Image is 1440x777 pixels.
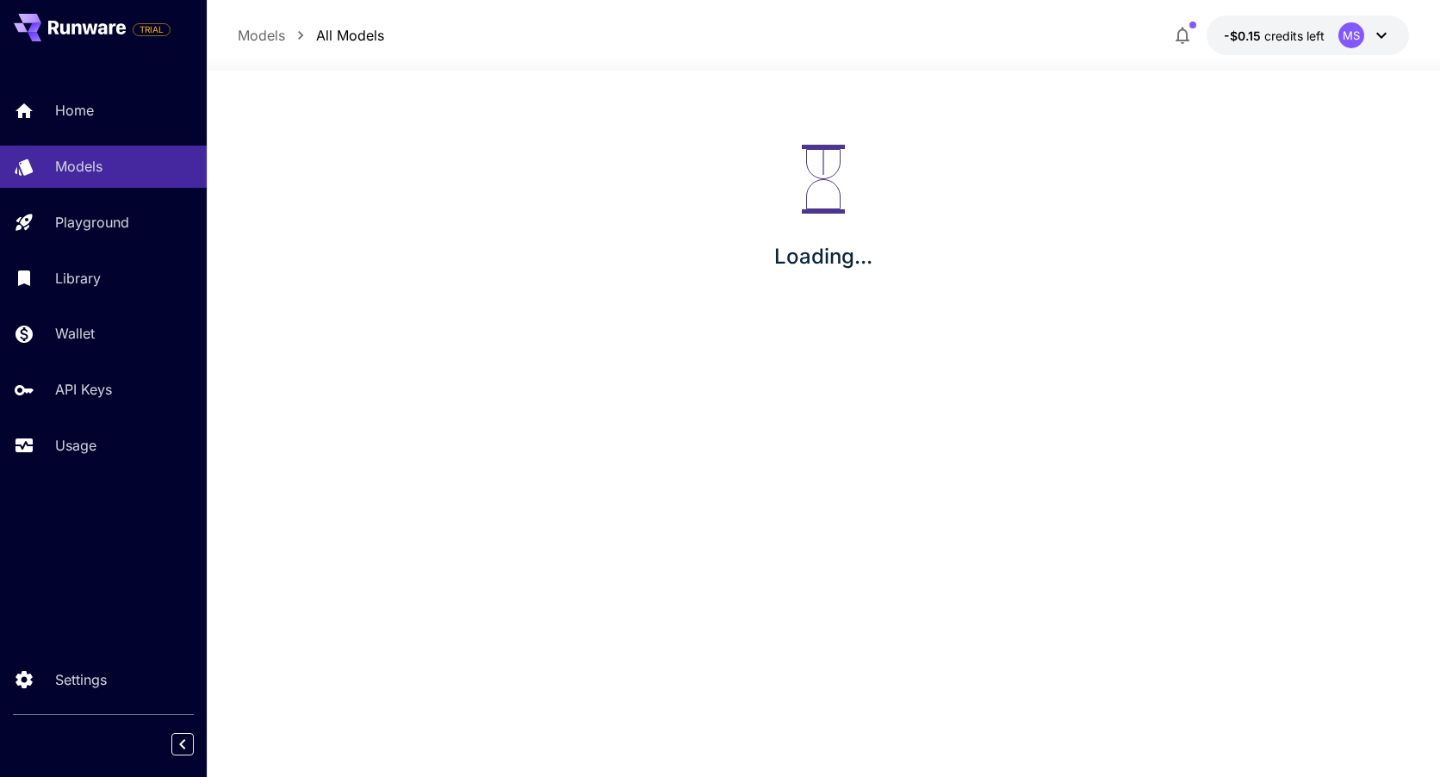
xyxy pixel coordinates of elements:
a: All Models [316,25,384,46]
span: Add your payment card to enable full platform functionality. [133,19,171,40]
span: TRIAL [133,23,170,36]
p: Home [55,100,94,121]
p: Models [55,156,102,177]
p: API Keys [55,379,112,400]
button: Collapse sidebar [171,733,194,755]
p: Wallet [55,323,95,344]
nav: breadcrumb [238,25,384,46]
a: Models [238,25,285,46]
div: MS [1338,22,1364,48]
span: credits left [1264,28,1325,43]
div: Collapse sidebar [184,729,207,760]
span: -$0.15 [1224,28,1264,43]
p: Playground [55,212,129,233]
div: -$0.14569 [1224,27,1325,45]
p: Loading... [774,241,872,272]
button: -$0.14569MS [1207,16,1409,55]
p: Settings [55,669,107,690]
p: Library [55,268,101,289]
p: Usage [55,435,96,456]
